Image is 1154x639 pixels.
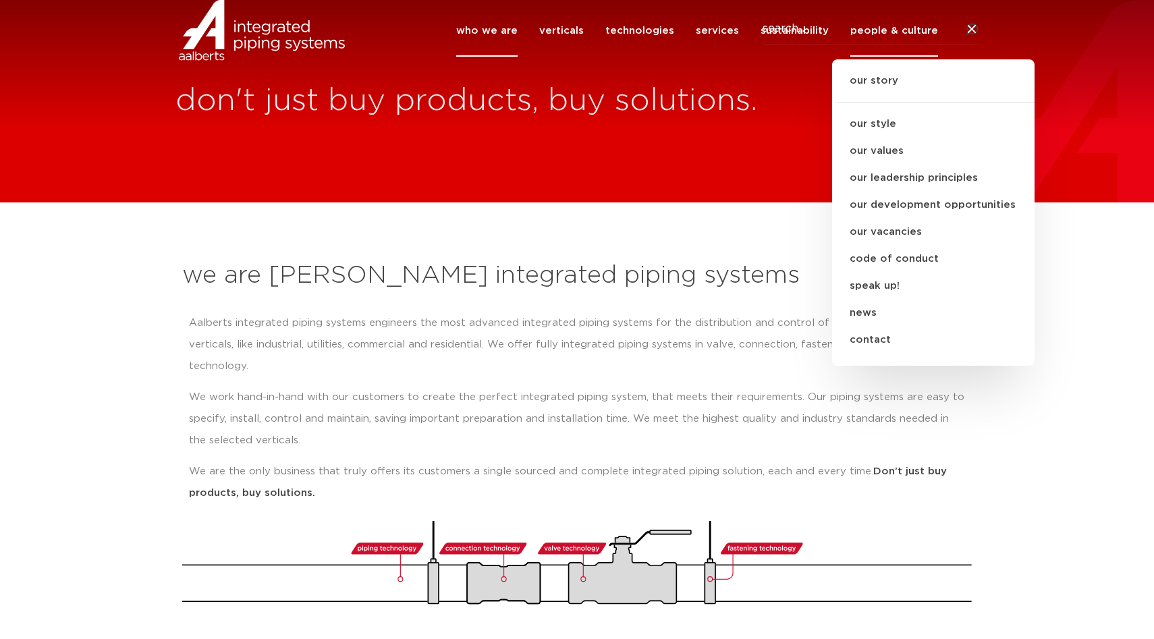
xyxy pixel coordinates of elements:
[832,59,1035,366] ul: people & culture
[456,5,938,57] nav: Menu
[832,111,1035,138] a: our style
[189,312,965,377] p: Aalberts integrated piping systems engineers the most advanced integrated piping systems for the ...
[832,300,1035,327] a: news
[182,260,972,292] h2: we are [PERSON_NAME] integrated piping systems
[832,138,1035,165] a: our values
[832,219,1035,246] a: our vacancies
[761,5,829,57] a: sustainability
[456,5,518,57] a: who we are
[696,5,739,57] a: services
[189,461,965,504] p: We are the only business that truly offers its customers a single sourced and complete integrated...
[832,192,1035,219] a: our development opportunities
[189,387,965,451] p: We work hand-in-hand with our customers to create the perfect integrated piping system, that meet...
[832,273,1035,300] a: speak up!
[539,5,584,57] a: verticals
[832,165,1035,192] a: our leadership principles
[832,73,1035,103] a: our story
[850,5,938,57] a: people & culture
[832,327,1035,354] a: contact
[832,246,1035,273] a: code of conduct
[605,5,674,57] a: technologies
